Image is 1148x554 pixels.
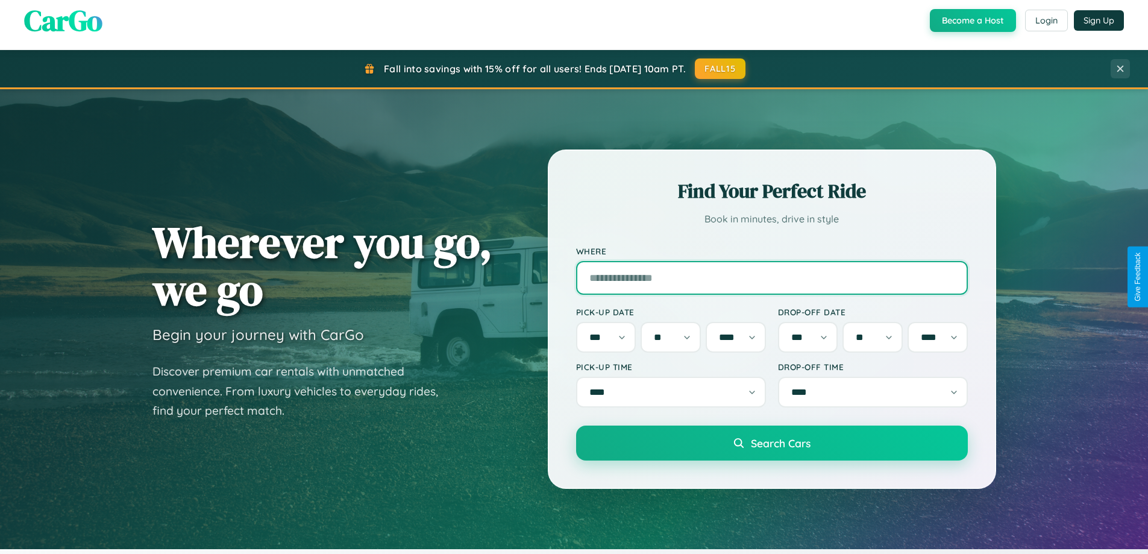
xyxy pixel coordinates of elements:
h2: Find Your Perfect Ride [576,178,968,204]
label: Drop-off Time [778,362,968,372]
label: Where [576,246,968,256]
label: Drop-off Date [778,307,968,317]
button: Become a Host [930,9,1016,32]
button: Login [1025,10,1068,31]
button: FALL15 [695,58,745,79]
div: Give Feedback [1134,253,1142,301]
span: Fall into savings with 15% off for all users! Ends [DATE] 10am PT. [384,63,686,75]
label: Pick-up Time [576,362,766,372]
h1: Wherever you go, we go [152,218,492,313]
label: Pick-up Date [576,307,766,317]
span: CarGo [24,1,102,40]
button: Sign Up [1074,10,1124,31]
span: Search Cars [751,436,811,450]
p: Book in minutes, drive in style [576,210,968,228]
button: Search Cars [576,426,968,461]
h3: Begin your journey with CarGo [152,326,364,344]
p: Discover premium car rentals with unmatched convenience. From luxury vehicles to everyday rides, ... [152,362,454,421]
